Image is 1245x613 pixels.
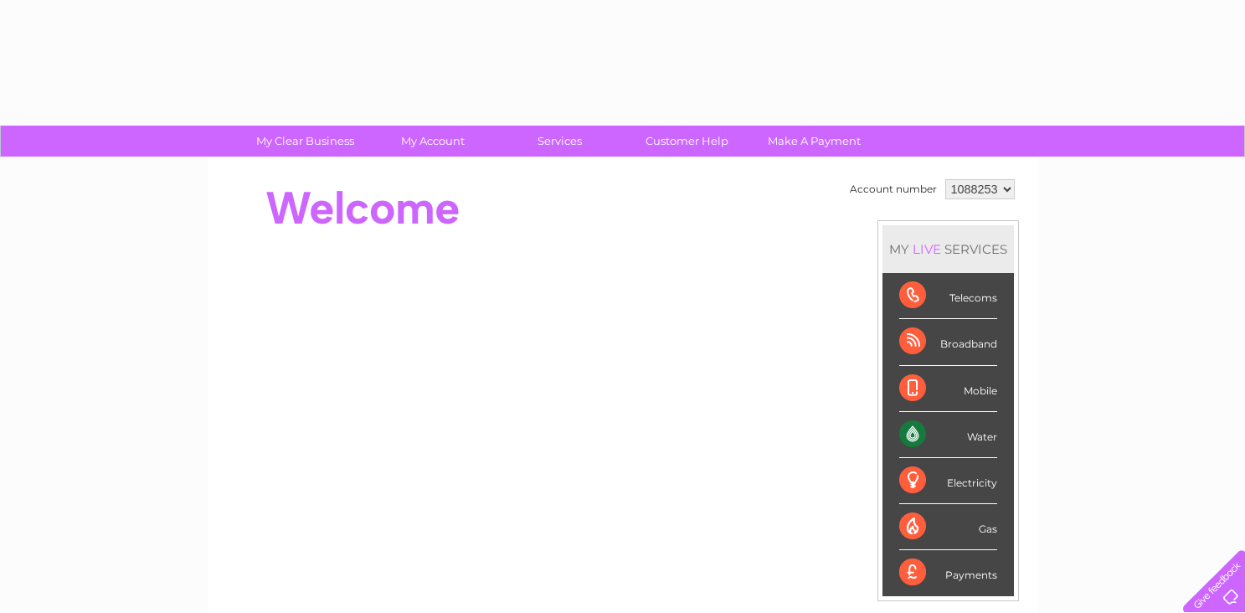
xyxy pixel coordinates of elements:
[899,319,997,365] div: Broadband
[899,550,997,595] div: Payments
[491,126,629,157] a: Services
[745,126,883,157] a: Make A Payment
[909,241,944,257] div: LIVE
[618,126,756,157] a: Customer Help
[846,175,941,203] td: Account number
[899,412,997,458] div: Water
[899,458,997,504] div: Electricity
[899,504,997,550] div: Gas
[882,225,1014,273] div: MY SERVICES
[899,366,997,412] div: Mobile
[899,273,997,319] div: Telecoms
[363,126,502,157] a: My Account
[236,126,374,157] a: My Clear Business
